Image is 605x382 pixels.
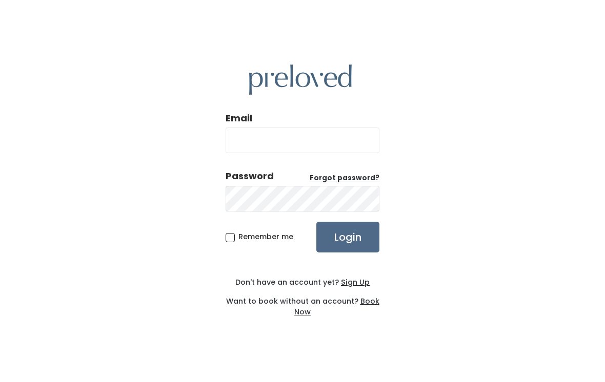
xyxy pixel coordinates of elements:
div: Want to book without an account? [226,288,379,317]
a: Forgot password? [310,173,379,183]
label: Email [226,112,252,125]
input: Login [316,222,379,252]
a: Sign Up [339,277,370,287]
span: Remember me [238,231,293,242]
u: Sign Up [341,277,370,287]
img: preloved logo [249,65,352,95]
div: Don't have an account yet? [226,277,379,288]
a: Book Now [294,296,379,317]
div: Password [226,169,274,183]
